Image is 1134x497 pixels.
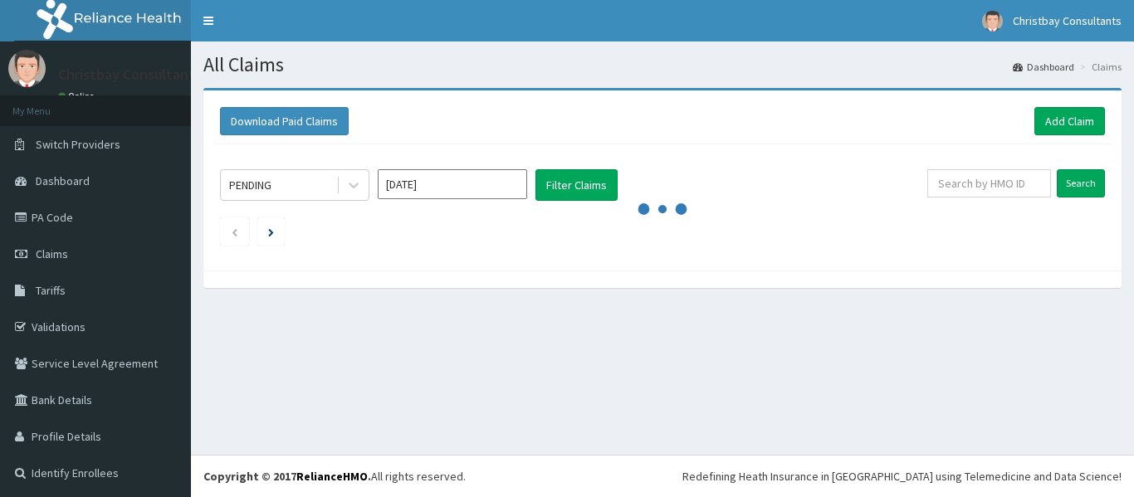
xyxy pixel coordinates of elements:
[927,169,1051,197] input: Search by HMO ID
[378,169,527,199] input: Select Month and Year
[36,173,90,188] span: Dashboard
[1057,169,1105,197] input: Search
[1013,13,1122,28] span: Christbay Consultants
[220,107,349,135] button: Download Paid Claims
[203,469,371,484] strong: Copyright © 2017 .
[638,184,687,234] svg: audio-loading
[1013,60,1074,74] a: Dashboard
[1076,60,1122,74] li: Claims
[268,224,274,239] a: Next page
[535,169,618,201] button: Filter Claims
[58,90,98,102] a: Online
[36,283,66,298] span: Tariffs
[8,50,46,87] img: User Image
[36,246,68,261] span: Claims
[1034,107,1105,135] a: Add Claim
[58,67,202,82] p: Christbay Consultants
[231,224,238,239] a: Previous page
[682,468,1122,485] div: Redefining Heath Insurance in [GEOGRAPHIC_DATA] using Telemedicine and Data Science!
[191,455,1134,497] footer: All rights reserved.
[203,54,1122,76] h1: All Claims
[296,469,368,484] a: RelianceHMO
[36,137,120,152] span: Switch Providers
[229,177,271,193] div: PENDING
[982,11,1003,32] img: User Image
